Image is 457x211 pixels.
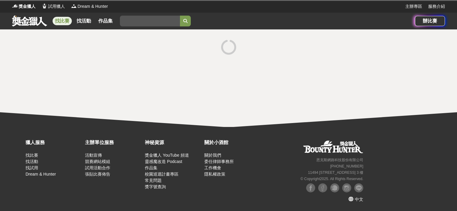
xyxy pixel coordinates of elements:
[96,17,115,25] a: 作品集
[71,3,108,10] a: LogoDream & Hunter
[330,164,363,168] small: [PHONE_NUMBER]
[342,183,351,192] img: Instagram
[19,3,35,10] span: 獎金獵人
[300,177,363,181] small: © Copyright 2025 . All Rights Reserved.
[204,172,225,176] a: 隱私權政策
[85,159,110,164] a: 競賽網站模組
[145,153,189,158] a: 獎金獵人 YouTube 頻道
[204,139,261,146] div: 關於小酒館
[85,172,110,176] a: 張貼比賽佈告
[41,3,65,10] a: Logo試用獵人
[204,165,221,170] a: 工作機會
[71,3,77,9] img: Logo
[41,3,47,9] img: Logo
[405,3,422,10] a: 主辦專區
[354,183,363,192] img: LINE
[145,178,162,183] a: 常見問題
[145,159,182,164] a: 靈感魔改造 Podcast
[85,165,110,170] a: 試用活動合作
[318,183,327,192] img: Facebook
[355,197,363,202] span: 中文
[306,183,315,192] img: Facebook
[145,184,166,189] a: 獎字號查詢
[48,3,65,10] span: 試用獵人
[85,153,102,158] a: 活動宣傳
[145,172,178,176] a: 校園巡迴計畫專區
[26,172,56,176] a: Dream & Hunter
[26,165,38,170] a: 找試用
[85,139,142,146] div: 主辦單位服務
[330,183,339,192] img: Plurk
[53,17,72,25] a: 找比賽
[78,3,108,10] span: Dream & Hunter
[26,139,82,146] div: 獵人服務
[204,159,234,164] a: 委任律師事務所
[428,3,445,10] a: 服務介紹
[308,170,363,175] small: 11494 [STREET_ADDRESS] 3 樓
[26,159,38,164] a: 找活動
[74,17,93,25] a: 找活動
[145,139,201,146] div: 神秘資源
[26,153,38,158] a: 找比賽
[145,165,157,170] a: 作品集
[12,3,18,9] img: Logo
[316,158,363,162] small: 恩克斯網路科技股份有限公司
[12,3,35,10] a: Logo獎金獵人
[204,153,221,158] a: 關於我們
[415,16,445,26] a: 辦比賽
